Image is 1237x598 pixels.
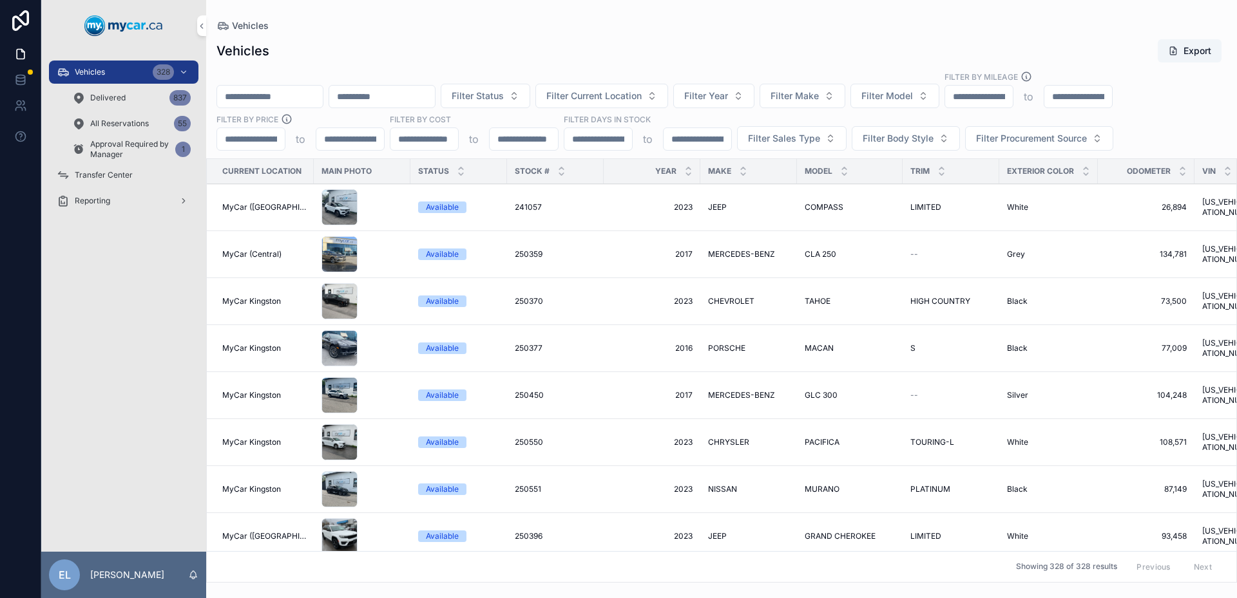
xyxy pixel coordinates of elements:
a: 26,894 [1106,202,1187,212]
div: 1 [175,142,191,157]
div: 837 [169,90,191,106]
span: Black [1007,343,1028,353]
a: Available [418,201,499,213]
label: FILTER BY PRICE [216,113,278,125]
a: 241057 [515,202,596,212]
span: 250450 [515,390,544,400]
a: 2017 [611,390,693,400]
a: 2023 [611,296,693,306]
button: Select Button [760,84,845,108]
span: 2023 [611,437,693,447]
span: MERCEDES-BENZ [708,249,775,259]
a: MyCar Kingston [222,437,306,447]
span: JEEP [708,531,727,541]
span: 250377 [515,343,542,353]
span: GLC 300 [805,390,838,400]
span: Status [418,166,449,176]
a: PACIFICA [805,437,895,447]
a: 134,781 [1106,249,1187,259]
div: Available [426,530,459,542]
div: Available [426,483,459,495]
span: MyCar Kingston [222,296,281,306]
span: Filter Body Style [863,132,934,145]
a: White [1007,531,1090,541]
span: MURANO [805,484,839,494]
span: White [1007,202,1028,212]
span: PORSCHE [708,343,745,353]
a: Grey [1007,249,1090,259]
a: LIMITED [910,202,992,212]
span: Exterior Color [1007,166,1074,176]
span: Grey [1007,249,1025,259]
a: 250396 [515,531,596,541]
span: MERCEDES-BENZ [708,390,775,400]
a: 250377 [515,343,596,353]
a: Delivered837 [64,86,198,109]
a: MERCEDES-BENZ [708,390,789,400]
span: TAHOE [805,296,830,306]
span: PACIFICA [805,437,839,447]
a: Available [418,248,499,260]
span: EL [59,567,71,583]
span: VIN [1202,166,1216,176]
p: to [1024,89,1033,104]
a: Black [1007,343,1090,353]
span: 250396 [515,531,542,541]
span: -- [910,249,918,259]
span: MACAN [805,343,834,353]
span: Filter Make [771,89,819,102]
a: Vehicles [216,19,269,32]
button: Select Button [535,84,668,108]
a: Black [1007,484,1090,494]
p: to [296,131,305,147]
a: LIMITED [910,531,992,541]
span: Showing 328 of 328 results [1016,562,1117,572]
span: PLATINUM [910,484,950,494]
p: to [643,131,653,147]
span: Current Location [222,166,302,176]
button: Export [1158,39,1222,62]
a: JEEP [708,202,789,212]
a: White [1007,437,1090,447]
a: PORSCHE [708,343,789,353]
span: Filter Year [684,89,728,102]
span: -- [910,390,918,400]
a: Silver [1007,390,1090,400]
span: COMPASS [805,202,843,212]
span: 87,149 [1106,484,1187,494]
div: 328 [153,64,174,80]
span: TOURING-L [910,437,954,447]
a: White [1007,202,1090,212]
span: Stock # [515,166,550,176]
p: [PERSON_NAME] [90,568,164,581]
button: Select Button [852,126,960,151]
a: PLATINUM [910,484,992,494]
span: 73,500 [1106,296,1187,306]
a: -- [910,249,992,259]
div: 55 [174,116,191,131]
span: Approval Required by Manager [90,139,170,160]
span: 250550 [515,437,543,447]
img: App logo [84,15,163,36]
a: Vehicles328 [49,61,198,84]
span: All Reservations [90,118,149,129]
a: 2023 [611,202,693,212]
span: CHEVROLET [708,296,754,306]
a: 250370 [515,296,596,306]
span: Filter Current Location [546,89,642,102]
button: Select Button [673,84,754,108]
a: MACAN [805,343,895,353]
a: Available [418,342,499,354]
span: 2016 [611,343,693,353]
label: Filter By Mileage [945,71,1018,82]
span: Reporting [75,196,110,206]
a: -- [910,390,992,400]
span: 93,458 [1106,531,1187,541]
a: Black [1007,296,1090,306]
a: NISSAN [708,484,789,494]
button: Select Button [737,126,847,151]
span: MyCar (Central) [222,249,282,259]
div: Available [426,342,459,354]
a: S [910,343,992,353]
